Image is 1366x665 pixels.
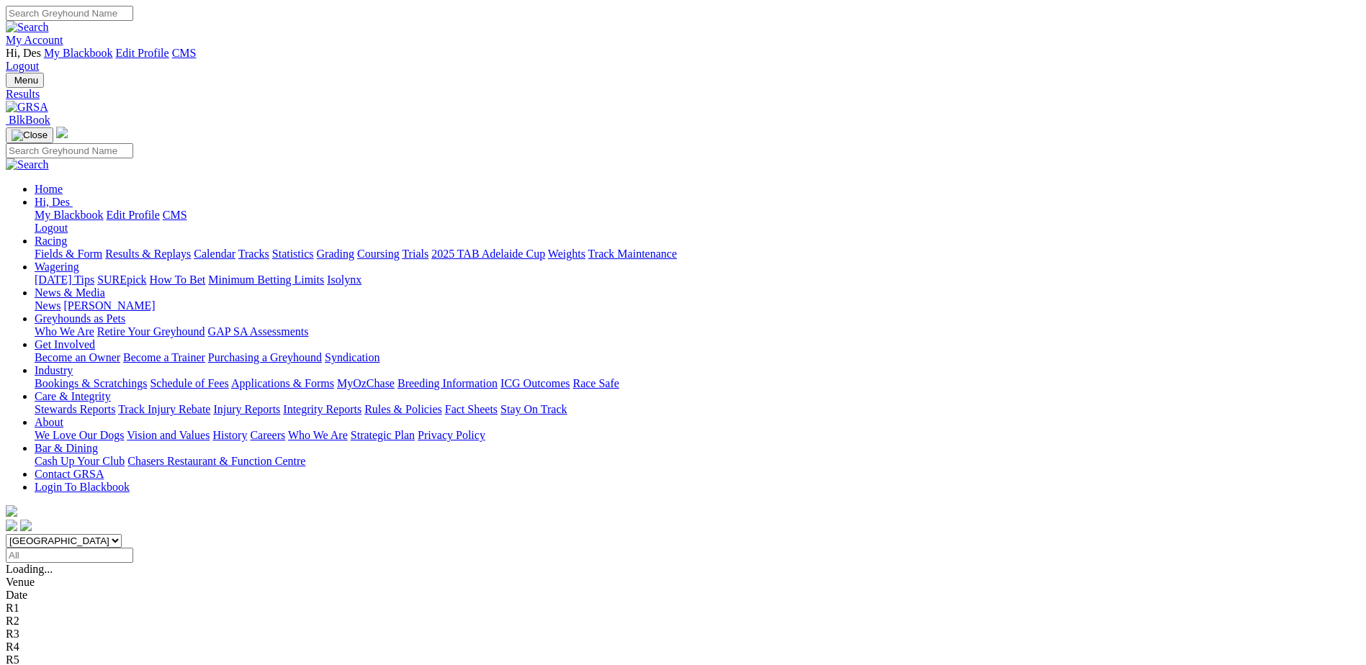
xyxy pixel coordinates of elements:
a: Coursing [357,248,400,260]
a: My Blackbook [35,209,104,221]
a: Industry [35,364,73,376]
a: SUREpick [97,273,146,286]
a: 2025 TAB Adelaide Cup [431,248,545,260]
div: Hi, Des [35,209,1360,235]
a: Retire Your Greyhound [97,325,205,338]
img: GRSA [6,101,48,114]
a: Applications & Forms [231,377,334,389]
a: Wagering [35,261,79,273]
a: Care & Integrity [35,390,111,402]
a: Fields & Form [35,248,102,260]
span: Menu [14,75,38,86]
a: Breeding Information [397,377,498,389]
a: Fact Sheets [445,403,498,415]
a: Stewards Reports [35,403,115,415]
a: Contact GRSA [35,468,104,480]
a: CMS [163,209,187,221]
a: Track Maintenance [588,248,677,260]
div: Racing [35,248,1360,261]
span: BlkBook [9,114,50,126]
a: Integrity Reports [283,403,361,415]
div: Venue [6,576,1360,589]
a: Trials [402,248,428,260]
div: Industry [35,377,1360,390]
a: Syndication [325,351,379,363]
a: Weights [548,248,585,260]
a: Results & Replays [105,248,191,260]
img: twitter.svg [20,520,32,531]
a: News & Media [35,286,105,299]
a: Home [35,183,63,195]
a: Race Safe [572,377,619,389]
a: My Account [6,34,63,46]
div: Wagering [35,273,1360,286]
a: Become an Owner [35,351,120,363]
a: News [35,299,60,312]
input: Search [6,143,133,158]
img: logo-grsa-white.png [56,127,68,138]
a: Purchasing a Greyhound [208,351,322,363]
div: R4 [6,641,1360,653]
a: ICG Outcomes [500,377,570,389]
div: My Account [6,47,1360,73]
a: Calendar [194,248,235,260]
a: Statistics [272,248,314,260]
div: About [35,429,1360,442]
a: Strategic Plan [351,429,415,441]
a: Hi, Des [35,196,73,208]
a: My Blackbook [44,47,113,59]
a: About [35,416,63,428]
a: BlkBook [6,114,50,126]
a: Bookings & Scratchings [35,377,147,389]
a: Edit Profile [107,209,160,221]
a: Cash Up Your Club [35,455,125,467]
a: Minimum Betting Limits [208,273,324,286]
a: Grading [317,248,354,260]
a: Results [6,88,1360,101]
a: Injury Reports [213,403,280,415]
img: Search [6,158,49,171]
a: Greyhounds as Pets [35,312,125,325]
div: Get Involved [35,351,1360,364]
div: Date [6,589,1360,602]
span: Hi, Des [6,47,41,59]
a: Get Involved [35,338,95,350]
a: Rules & Policies [364,403,442,415]
a: How To Bet [150,273,206,286]
a: Logout [35,222,68,234]
a: We Love Our Dogs [35,429,124,441]
div: Greyhounds as Pets [35,325,1360,338]
a: Privacy Policy [418,429,485,441]
a: History [212,429,247,441]
a: Vision and Values [127,429,210,441]
a: Track Injury Rebate [118,403,210,415]
div: R1 [6,602,1360,615]
div: News & Media [35,299,1360,312]
img: Close [12,130,48,141]
a: Bar & Dining [35,442,98,454]
img: facebook.svg [6,520,17,531]
a: Become a Trainer [123,351,205,363]
a: Login To Blackbook [35,481,130,493]
div: Bar & Dining [35,455,1360,468]
img: Search [6,21,49,34]
a: GAP SA Assessments [208,325,309,338]
a: Chasers Restaurant & Function Centre [127,455,305,467]
a: Who We Are [288,429,348,441]
input: Select date [6,548,133,563]
img: logo-grsa-white.png [6,505,17,517]
a: Edit Profile [115,47,168,59]
input: Search [6,6,133,21]
a: [DATE] Tips [35,273,94,286]
a: [PERSON_NAME] [63,299,155,312]
a: Tracks [238,248,269,260]
a: Careers [250,429,285,441]
span: Loading... [6,563,53,575]
a: Racing [35,235,67,247]
span: Hi, Des [35,196,70,208]
div: Care & Integrity [35,403,1360,416]
a: Schedule of Fees [150,377,228,389]
a: Isolynx [327,273,361,286]
div: R3 [6,628,1360,641]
